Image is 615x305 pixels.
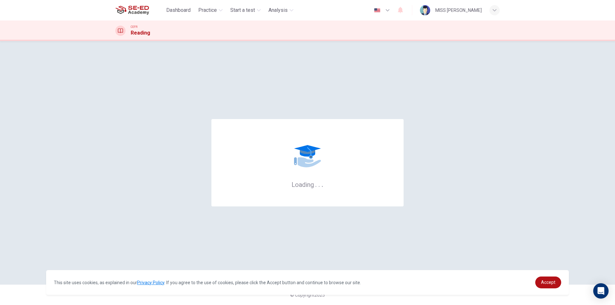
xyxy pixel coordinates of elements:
[268,6,288,14] span: Analysis
[115,4,164,17] a: SE-ED Academy logo
[46,270,569,295] div: cookieconsent
[164,4,193,16] button: Dashboard
[321,179,324,189] h6: .
[535,277,561,288] a: dismiss cookie message
[54,280,361,285] span: This site uses cookies, as explained in our . If you agree to the use of cookies, please click th...
[541,280,555,285] span: Accept
[198,6,217,14] span: Practice
[266,4,296,16] button: Analysis
[315,179,317,189] h6: .
[435,6,482,14] div: MISS [PERSON_NAME]
[137,280,164,285] a: Privacy Policy
[196,4,225,16] button: Practice
[230,6,255,14] span: Start a test
[373,8,381,13] img: en
[291,180,324,189] h6: Loading
[420,5,430,15] img: Profile picture
[115,4,149,17] img: SE-ED Academy logo
[131,29,150,37] h1: Reading
[318,179,320,189] h6: .
[290,293,325,298] span: © Copyright 2025
[228,4,263,16] button: Start a test
[166,6,191,14] span: Dashboard
[593,283,609,299] div: Open Intercom Messenger
[131,25,137,29] span: CEFR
